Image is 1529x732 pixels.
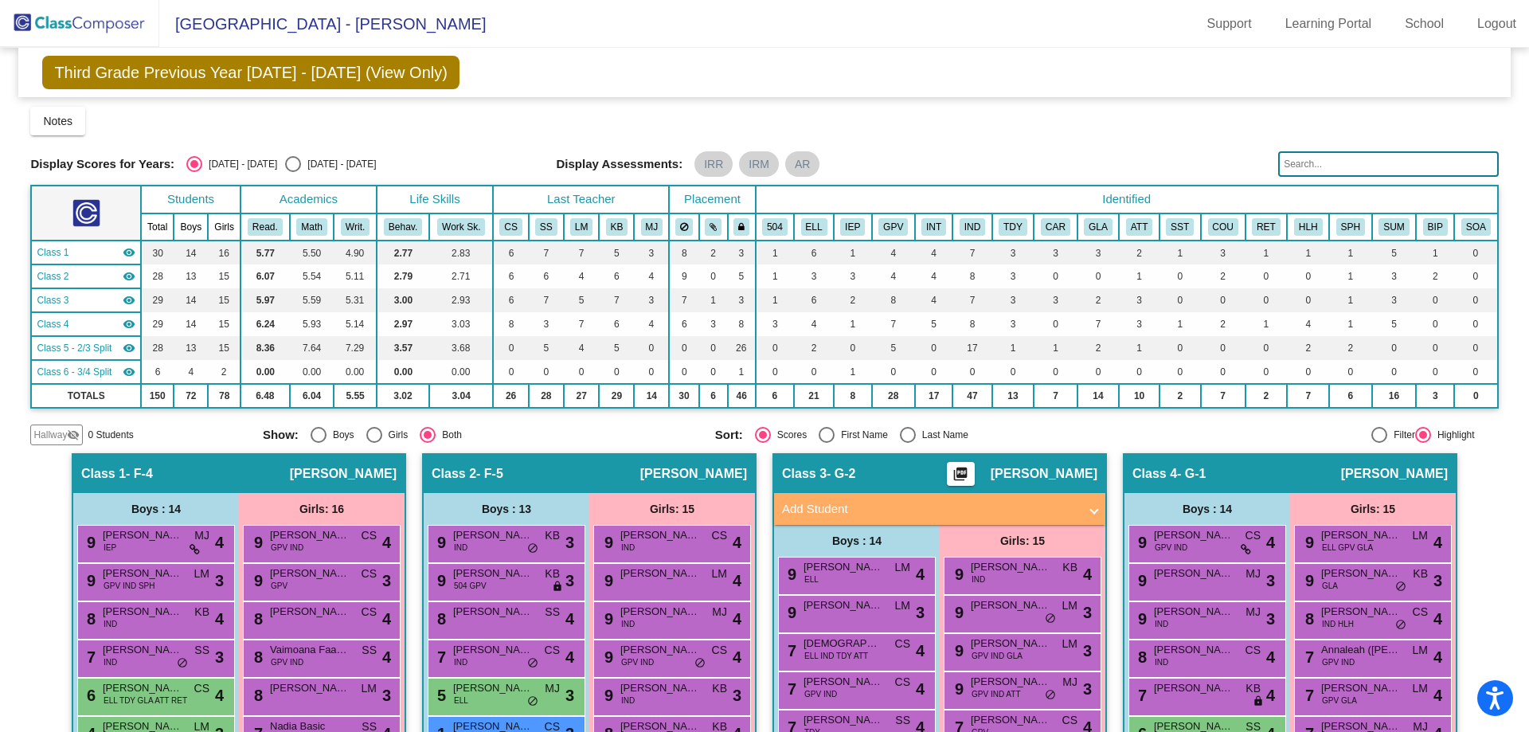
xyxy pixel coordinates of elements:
[290,360,334,384] td: 0.00
[1336,218,1365,236] button: SPH
[493,213,529,241] th: Carolyn Snow
[599,360,634,384] td: 0
[123,318,135,331] mat-icon: visibility
[529,264,564,288] td: 6
[240,186,377,213] th: Academics
[529,213,564,241] th: Stephanie Salomone
[1454,312,1498,336] td: 0
[31,312,141,336] td: Holly Eddington - G-1
[728,288,756,312] td: 3
[1416,312,1454,336] td: 0
[1454,213,1498,241] th: SOAR (McKinney-Vento, Foster Youth)
[208,241,240,264] td: 16
[1454,241,1498,264] td: 0
[1245,360,1288,384] td: 0
[872,213,915,241] th: Good Parent Volunteer
[174,312,208,336] td: 14
[564,360,600,384] td: 0
[1034,312,1077,336] td: 0
[493,288,529,312] td: 6
[834,336,872,360] td: 0
[915,360,953,384] td: 0
[669,264,698,288] td: 9
[31,360,141,384] td: Judy Reyes - SDC H-1
[437,218,485,236] button: Work Sk.
[915,264,953,288] td: 4
[872,264,915,288] td: 4
[915,288,953,312] td: 4
[1077,336,1120,360] td: 2
[872,312,915,336] td: 7
[1084,218,1113,236] button: GLA
[1159,288,1201,312] td: 0
[756,264,794,288] td: 1
[1041,218,1070,236] button: CAR
[915,213,953,241] th: Intervention for Academics
[992,264,1034,288] td: 3
[529,312,564,336] td: 3
[1329,213,1372,241] th: SPEECH Challenges
[1252,218,1281,236] button: RET
[699,336,728,360] td: 0
[794,288,834,312] td: 6
[208,312,240,336] td: 15
[384,218,422,236] button: Behav.
[334,241,376,264] td: 4.90
[43,115,72,127] span: Notes
[1159,360,1201,384] td: 0
[699,360,728,384] td: 0
[240,288,290,312] td: 5.97
[1034,288,1077,312] td: 3
[123,246,135,259] mat-icon: visibility
[208,213,240,241] th: Girls
[599,288,634,312] td: 7
[493,186,669,213] th: Last Teacher
[493,264,529,288] td: 6
[599,312,634,336] td: 6
[1119,336,1159,360] td: 1
[290,264,334,288] td: 5.54
[1273,11,1385,37] a: Learning Portal
[669,336,698,360] td: 0
[564,241,600,264] td: 7
[208,360,240,384] td: 2
[1166,218,1194,236] button: SST
[377,312,430,336] td: 2.97
[1372,241,1417,264] td: 5
[31,241,141,264] td: Jackie Farley - F-4
[1119,241,1159,264] td: 2
[774,493,1105,525] mat-expansion-panel-header: Add Student
[377,186,494,213] th: Life Skills
[429,336,493,360] td: 3.68
[699,312,728,336] td: 3
[240,241,290,264] td: 5.77
[915,336,953,360] td: 0
[529,336,564,360] td: 5
[429,360,493,384] td: 0.00
[728,336,756,360] td: 26
[208,288,240,312] td: 15
[1245,288,1288,312] td: 0
[728,241,756,264] td: 3
[641,218,663,236] button: MJ
[1201,288,1245,312] td: 0
[141,336,174,360] td: 28
[992,312,1034,336] td: 3
[699,241,728,264] td: 2
[1372,288,1417,312] td: 3
[290,312,334,336] td: 5.93
[1245,312,1288,336] td: 1
[728,360,756,384] td: 1
[739,151,779,177] mat-chip: IRM
[31,336,141,360] td: Carolyn Snow - Class 5 2/3 Combo F-6
[756,186,1498,213] th: Identified
[669,241,698,264] td: 8
[1416,241,1454,264] td: 1
[141,186,240,213] th: Students
[557,157,683,171] span: Display Assessments:
[123,294,135,307] mat-icon: visibility
[794,312,834,336] td: 4
[1119,288,1159,312] td: 3
[1201,336,1245,360] td: 0
[240,360,290,384] td: 0.00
